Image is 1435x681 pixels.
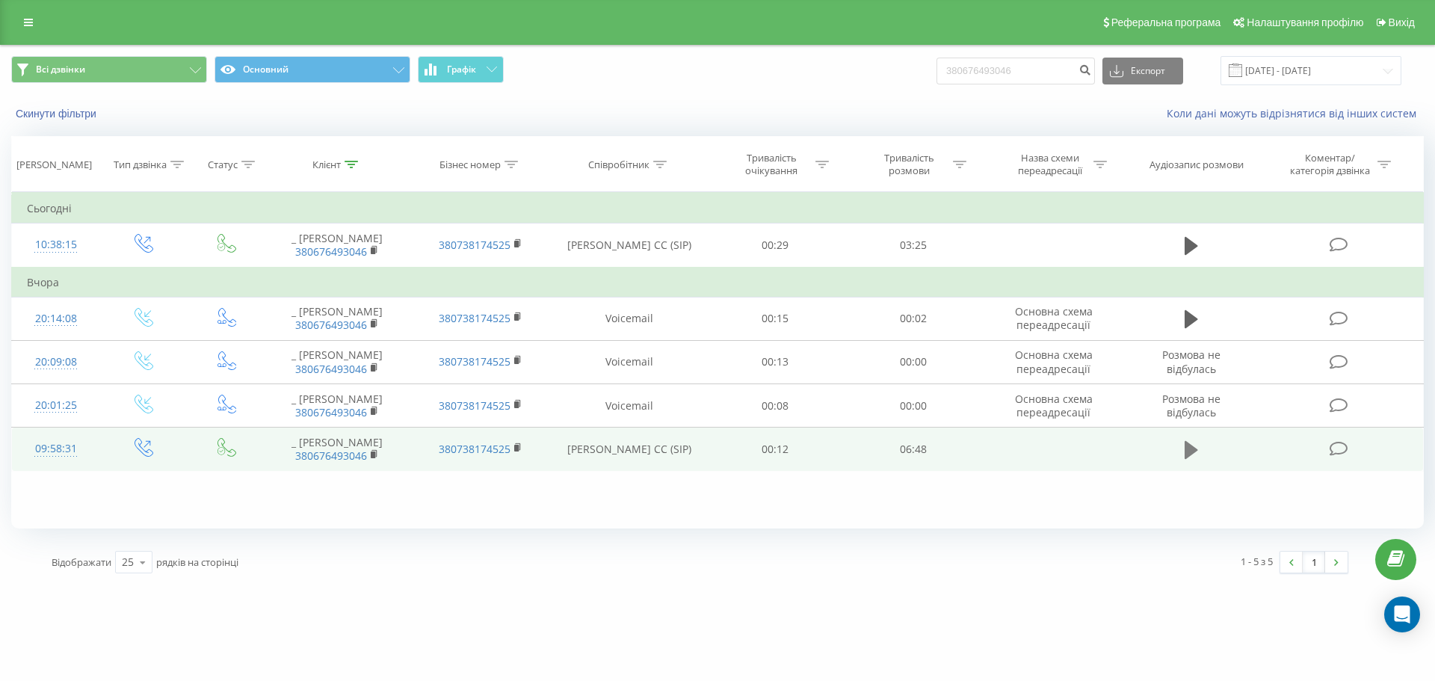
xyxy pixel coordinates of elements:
[1162,348,1220,375] span: Розмова не відбулась
[114,158,167,171] div: Тип дзвінка
[295,362,367,376] a: 380676493046
[439,158,501,171] div: Бізнес номер
[295,244,367,259] a: 380676493046
[265,297,409,340] td: _ [PERSON_NAME]
[27,304,85,333] div: 20:14:08
[1303,552,1325,573] a: 1
[844,224,981,268] td: 03:25
[706,297,844,340] td: 00:15
[265,224,409,268] td: _ [PERSON_NAME]
[265,384,409,428] td: _ [PERSON_NAME]
[982,384,1126,428] td: Основна схема переадресації
[208,158,238,171] div: Статус
[706,224,844,268] td: 00:29
[1384,597,1420,632] div: Open Intercom Messenger
[1111,16,1221,28] span: Реферальна програма
[312,158,341,171] div: Клієнт
[295,449,367,463] a: 380676493046
[36,64,85,76] span: Всі дзвінки
[27,348,85,377] div: 20:09:08
[1102,58,1183,84] button: Експорт
[1247,16,1363,28] span: Налаштування профілю
[27,391,85,420] div: 20:01:25
[265,340,409,383] td: _ [PERSON_NAME]
[844,340,981,383] td: 00:00
[1149,158,1244,171] div: Аудіозапис розмови
[982,340,1126,383] td: Основна схема переадресації
[439,442,510,456] a: 380738174525
[844,428,981,471] td: 06:48
[706,340,844,383] td: 00:13
[27,230,85,259] div: 10:38:15
[12,194,1424,224] td: Сьогодні
[552,297,706,340] td: Voicemail
[1167,106,1424,120] a: Коли дані можуть відрізнятися вiд інших систем
[215,56,410,83] button: Основний
[844,297,981,340] td: 00:02
[1162,392,1220,419] span: Розмова не відбулась
[552,384,706,428] td: Voicemail
[418,56,504,83] button: Графік
[16,158,92,171] div: [PERSON_NAME]
[27,434,85,463] div: 09:58:31
[1389,16,1415,28] span: Вихід
[732,152,812,177] div: Тривалість очікування
[869,152,949,177] div: Тривалість розмови
[1241,554,1273,569] div: 1 - 5 з 5
[552,340,706,383] td: Voicemail
[588,158,649,171] div: Співробітник
[552,428,706,471] td: [PERSON_NAME] CC (SIP)
[552,224,706,268] td: [PERSON_NAME] CC (SIP)
[1010,152,1090,177] div: Назва схеми переадресації
[11,107,104,120] button: Скинути фільтри
[11,56,207,83] button: Всі дзвінки
[844,384,981,428] td: 00:00
[439,398,510,413] a: 380738174525
[936,58,1095,84] input: Пошук за номером
[156,555,238,569] span: рядків на сторінці
[295,318,367,332] a: 380676493046
[447,64,476,75] span: Графік
[52,555,111,569] span: Відображати
[295,405,367,419] a: 380676493046
[265,428,409,471] td: _ [PERSON_NAME]
[439,354,510,369] a: 380738174525
[706,384,844,428] td: 00:08
[439,238,510,252] a: 380738174525
[982,297,1126,340] td: Основна схема переадресації
[1286,152,1374,177] div: Коментар/категорія дзвінка
[706,428,844,471] td: 00:12
[439,311,510,325] a: 380738174525
[12,268,1424,298] td: Вчора
[122,555,134,570] div: 25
